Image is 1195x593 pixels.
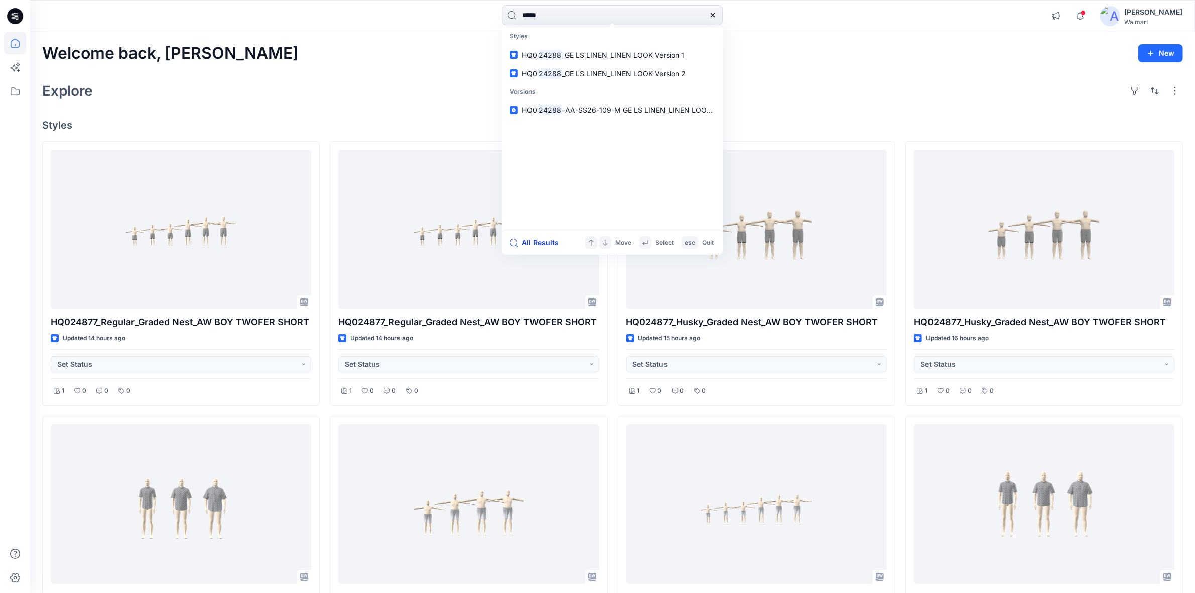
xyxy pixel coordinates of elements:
div: [PERSON_NAME] [1124,6,1182,18]
p: 0 [104,386,108,396]
p: 1 [925,386,927,396]
button: All Results [510,236,565,249]
p: 0 [680,386,684,396]
p: esc [685,238,695,248]
a: 021723_Husky_Graded Nest_AW Boys Soccer Short1 [338,424,599,584]
p: HQ024877_Regular_Graded Nest_AW BOY TWOFER SHORT [338,315,599,329]
p: HQ024877_Husky_Graded Nest_AW BOY TWOFER SHORT [626,315,887,329]
mark: 24288 [537,104,563,116]
p: Updated 15 hours ago [638,333,701,344]
p: 0 [946,386,950,396]
span: _GE LS LINEN_LINEN LOOK Version 2 [563,69,686,78]
p: Move [615,238,631,248]
img: avatar [1100,6,1120,26]
p: 0 [82,386,86,396]
a: HQ024877_Regular_Graded Nest_AW BOY TWOFER SHORT [51,150,311,309]
p: 0 [370,386,374,396]
span: HQ0 [522,69,537,78]
span: _GE LS LINEN_LINEN LOOK Version 1 [563,51,685,59]
a: HQ024877_Husky_Graded Nest_AW BOY TWOFER SHORT [626,150,887,309]
span: -AA-SS26-109-M GE LS LINEN_LINEN LOOK Version [563,106,738,114]
p: 0 [126,386,130,396]
a: GE17024283_Jump Size Set_GE SS STRETCH COOLING COMMUTER SHIRT [51,424,311,584]
a: 021723_Regular_Graded Nest_AW Boys Soccer Short1 [626,424,887,584]
p: Updated 14 hours ago [350,333,413,344]
span: HQ0 [522,51,537,59]
span: HQ0 [522,106,537,114]
p: 0 [702,386,706,396]
button: New [1138,44,1183,62]
a: HQ024283_Jump Size Set_GE SS STRETCH COOLING COMMUTER SHIRT [914,424,1174,584]
p: 0 [968,386,972,396]
a: HQ024877_Husky_Graded Nest_AW BOY TWOFER SHORT [914,150,1174,309]
p: HQ024877_Regular_Graded Nest_AW BOY TWOFER SHORT [51,315,311,329]
h4: Styles [42,119,1183,131]
h2: Welcome back, [PERSON_NAME] [42,44,299,63]
p: 0 [414,386,418,396]
p: 0 [990,386,994,396]
p: HQ024877_Husky_Graded Nest_AW BOY TWOFER SHORT [914,315,1174,329]
a: HQ024288-AA-SS26-109-M GE LS LINEN_LINEN LOOK Version [504,101,721,120]
p: 1 [637,386,640,396]
p: Updated 14 hours ago [63,333,125,344]
a: HQ024288_GE LS LINEN_LINEN LOOK Version 2 [504,64,721,83]
mark: 24288 [537,68,563,79]
mark: 24288 [537,49,563,61]
p: Quit [702,238,714,248]
p: 0 [392,386,396,396]
a: HQ024877_Regular_Graded Nest_AW BOY TWOFER SHORT [338,150,599,309]
a: HQ024288_GE LS LINEN_LINEN LOOK Version 1 [504,46,721,64]
p: Updated 16 hours ago [926,333,989,344]
p: 1 [349,386,352,396]
p: 0 [658,386,662,396]
h2: Explore [42,83,93,99]
p: Select [655,238,674,248]
p: 1 [62,386,64,396]
p: Styles [504,27,721,46]
p: Versions [504,83,721,101]
div: Walmart [1124,18,1182,26]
